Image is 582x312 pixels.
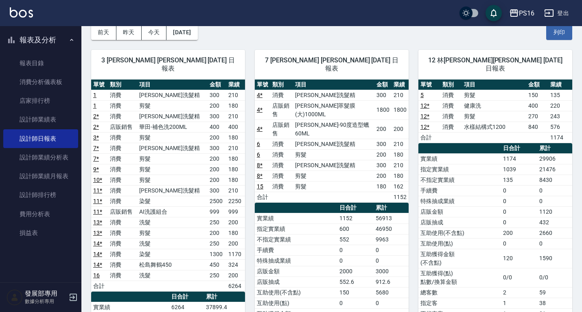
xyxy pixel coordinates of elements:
[337,255,374,266] td: 0
[418,132,440,143] td: 合計
[7,289,23,305] img: Person
[137,132,208,143] td: 剪髮
[108,164,137,175] td: 消費
[137,228,208,238] td: 剪髮
[226,259,245,270] td: 324
[374,266,409,277] td: 3000
[137,238,208,249] td: 洗髮
[226,153,245,164] td: 180
[418,287,501,298] td: 總客數
[3,167,78,186] a: 設計師業績月報表
[137,164,208,175] td: 剪髮
[108,153,137,164] td: 消費
[226,132,245,143] td: 180
[392,149,409,160] td: 180
[374,234,409,245] td: 9963
[108,111,137,122] td: 消費
[418,217,501,228] td: 店販抽成
[526,122,548,132] td: 840
[418,238,501,249] td: 互助使用(點)
[537,196,572,206] td: 0
[501,217,537,228] td: 0
[337,277,374,287] td: 552.6
[392,181,409,192] td: 162
[392,80,409,90] th: 業績
[257,141,260,147] a: 6
[137,111,208,122] td: [PERSON_NAME]洗髮精
[226,100,245,111] td: 180
[208,196,226,206] td: 2500
[506,5,538,22] button: PS16
[226,80,245,90] th: 業績
[3,129,78,148] a: 設計師日報表
[208,217,226,228] td: 250
[337,234,374,245] td: 552
[374,287,409,298] td: 5680
[208,175,226,185] td: 200
[548,80,572,90] th: 業績
[226,164,245,175] td: 180
[392,90,409,100] td: 210
[137,90,208,100] td: [PERSON_NAME]洗髮精
[337,245,374,255] td: 0
[91,80,245,292] table: a dense table
[226,270,245,281] td: 200
[418,249,501,268] td: 互助獲得金額 (不含點)
[3,205,78,223] a: 費用分析表
[374,277,409,287] td: 912.6
[108,249,137,259] td: 消費
[537,206,572,217] td: 1120
[440,90,462,100] td: 消費
[137,217,208,228] td: 洗髮
[548,100,572,111] td: 220
[108,196,137,206] td: 消費
[137,80,208,90] th: 項目
[255,80,270,90] th: 單號
[255,80,409,203] table: a dense table
[418,228,501,238] td: 互助使用(不含點)
[440,80,462,90] th: 類別
[91,281,108,291] td: 合計
[255,192,270,202] td: 合計
[25,290,66,298] h5: 發展部專用
[418,80,572,143] table: a dense table
[501,206,537,217] td: 0
[3,91,78,110] a: 店家排行榜
[226,90,245,100] td: 210
[137,185,208,196] td: [PERSON_NAME]洗髮精
[204,292,245,302] th: 累計
[137,259,208,270] td: 松島舞鶴450
[208,143,226,153] td: 300
[116,25,142,40] button: 昨天
[374,90,392,100] td: 300
[91,80,108,90] th: 單號
[337,223,374,234] td: 600
[501,164,537,175] td: 1039
[108,175,137,185] td: 消費
[208,100,226,111] td: 200
[257,151,260,158] a: 6
[374,160,392,170] td: 300
[440,111,462,122] td: 消費
[255,223,337,234] td: 指定實業績
[392,170,409,181] td: 180
[337,287,374,298] td: 150
[501,153,537,164] td: 1174
[537,228,572,238] td: 2660
[374,139,392,149] td: 300
[501,175,537,185] td: 135
[440,100,462,111] td: 消費
[93,272,100,279] a: 16
[270,170,293,181] td: 消費
[137,206,208,217] td: AI洗護組合
[226,217,245,228] td: 200
[142,25,167,40] button: 今天
[293,100,374,119] td: [PERSON_NAME]萃髮膜(大)1000ML
[208,270,226,281] td: 250
[108,143,137,153] td: 消費
[270,80,293,90] th: 類別
[101,56,235,73] span: 3 [PERSON_NAME] [PERSON_NAME] [DATE] 日報表
[226,185,245,196] td: 210
[226,143,245,153] td: 210
[25,298,66,305] p: 數據分析專用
